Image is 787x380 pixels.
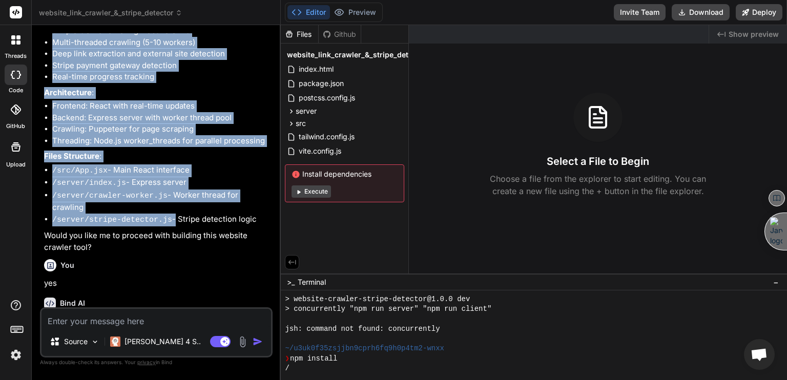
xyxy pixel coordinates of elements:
span: package.json [298,77,345,90]
img: icon [253,336,263,347]
p: [PERSON_NAME] 4 S.. [125,336,201,347]
p: yes [44,278,271,289]
div: Github [319,29,361,39]
span: > concurrently "npm run server" "npm run client" [285,304,491,314]
span: > website-crawler-stripe-detector@1.0.0 dev [285,294,470,304]
strong: Files Structure [44,151,99,161]
span: postcss.config.js [298,92,356,104]
li: Deep link extraction and external site detection [52,48,271,60]
button: Deploy [736,4,782,20]
span: ❯ [285,354,290,364]
button: Editor [287,5,330,19]
div: Open chat [744,339,775,370]
li: - Main React interface [52,164,271,177]
h6: You [60,260,74,270]
label: GitHub [6,122,25,131]
label: threads [5,52,27,60]
span: / [285,364,289,373]
p: : [44,87,271,99]
span: privacy [137,359,156,365]
code: /src/App.jsx [52,166,108,175]
h6: Bind AI [60,298,85,308]
button: Invite Team [614,4,666,20]
label: Upload [6,160,26,169]
span: tailwind.config.js [298,131,356,143]
li: - Express server [52,177,271,189]
img: Claude 4 Sonnet [110,336,120,347]
li: Threading: Node.js worker_threads for parallel processing [52,135,271,147]
span: website_link_crawler_&_stripe_detector [39,8,182,18]
button: Execute [292,185,331,198]
img: attachment [237,336,248,348]
code: /server/crawler-worker.js [52,192,168,200]
code: /server/index.js [52,179,126,187]
h3: Select a File to Begin [547,154,649,168]
label: code [9,86,23,95]
button: − [771,274,781,290]
li: - Stripe detection logic [52,214,271,226]
span: >_ [287,277,295,287]
span: server [296,106,317,116]
li: Stripe payment gateway detection [52,60,271,72]
span: jsh: command not found: concurrently [285,324,440,334]
span: Install dependencies [292,169,398,179]
span: Terminal [298,277,326,287]
li: Crawling: Puppeteer for page scraping [52,123,271,135]
span: ~/u3uk0f35zsjjbn9cprh6fq9h0p4tm2-wnxx [285,344,444,353]
li: Backend: Express server with worker thread pool [52,112,271,124]
p: Source [64,336,88,347]
img: Pick Models [91,337,99,346]
button: Preview [330,5,380,19]
span: Show preview [729,29,779,39]
span: − [773,277,779,287]
div: Files [281,29,318,39]
img: settings [7,346,25,364]
code: /server/stripe-detector.js [52,216,172,224]
p: : [44,151,271,162]
p: Always double-check its answers. Your in Bind [40,357,273,367]
strong: Architecture [44,88,92,97]
button: Download [672,4,730,20]
span: src [296,118,306,129]
p: Would you like me to proceed with building this website crawler tool? [44,230,271,253]
span: website_link_crawler_&_stripe_detector [287,50,427,60]
li: Real-time progress tracking [52,71,271,83]
li: Multi-threaded crawling (5-10 workers) [52,37,271,49]
li: Frontend: React with real-time updates [52,100,271,112]
p: Choose a file from the explorer to start editing. You can create a new file using the + button in... [483,173,713,197]
span: vite.config.js [298,145,342,157]
span: npm install [290,354,337,364]
li: - Worker thread for crawling [52,189,271,214]
span: index.html [298,63,335,75]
